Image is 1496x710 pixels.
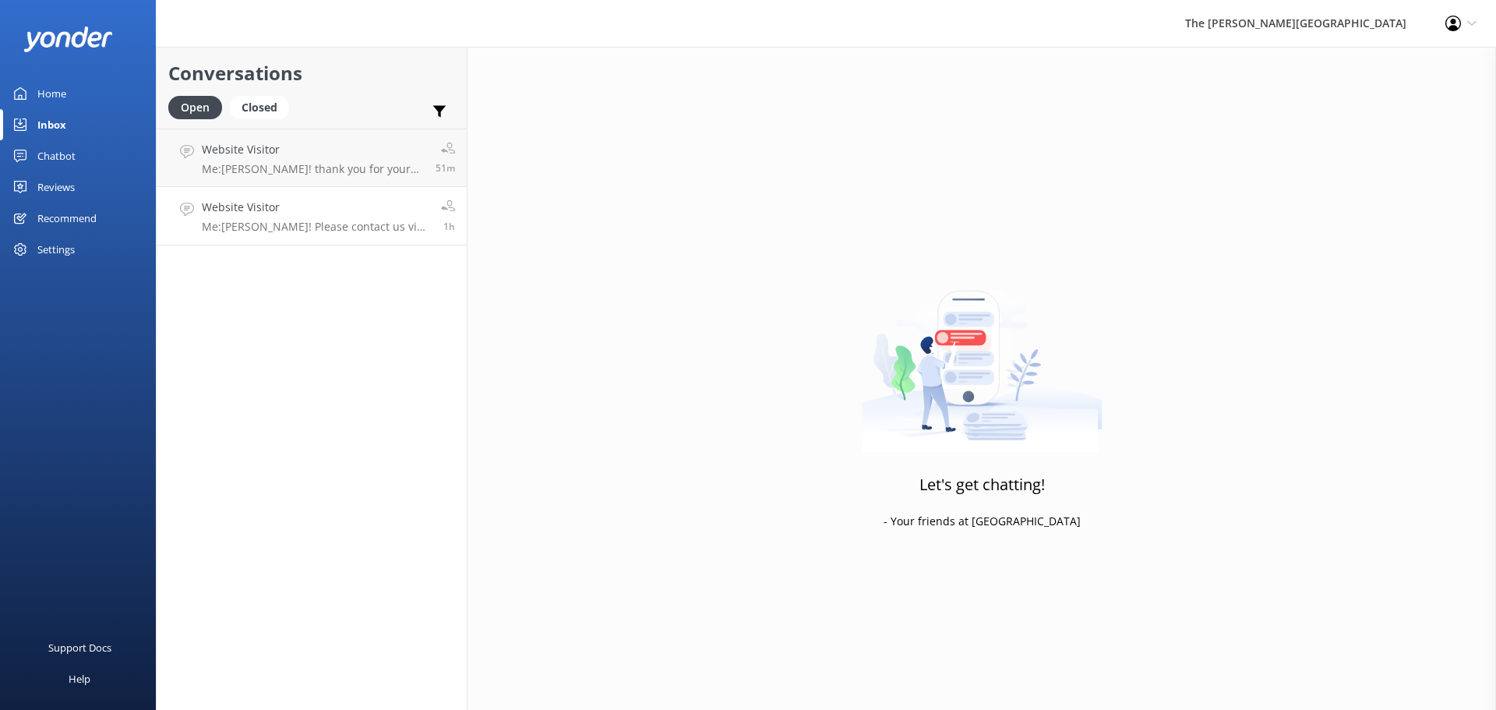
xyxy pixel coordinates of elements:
h4: Website Visitor [202,199,429,216]
span: Oct 13 2025 08:02am (UTC +13:00) Pacific/Auckland [436,161,455,175]
div: Home [37,78,66,109]
h4: Website Visitor [202,141,424,158]
img: artwork of a man stealing a conversation from at giant smartphone [862,258,1103,453]
div: Chatbot [37,140,76,171]
span: Oct 13 2025 07:40am (UTC +13:00) Pacific/Auckland [443,220,455,233]
h3: Let's get chatting! [919,472,1045,497]
a: Website VisitorMe:[PERSON_NAME]! Please contact us via [EMAIL_ADDRESS][DOMAIN_NAME] or please pro... [157,187,467,245]
p: Me: [PERSON_NAME]! thank you for your message, it is self parking. please contact [EMAIL_ADDRESS]... [202,162,424,176]
h2: Conversations [168,58,455,88]
a: Open [168,98,230,115]
div: Open [168,96,222,119]
p: Me: [PERSON_NAME]! Please contact us via [EMAIL_ADDRESS][DOMAIN_NAME] or please provide us your e... [202,220,429,234]
div: Support Docs [48,632,111,663]
div: Inbox [37,109,66,140]
img: yonder-white-logo.png [23,26,113,52]
a: Website VisitorMe:[PERSON_NAME]! thank you for your message, it is self parking. please contact [... [157,129,467,187]
div: Help [69,663,90,694]
a: Closed [230,98,297,115]
p: - Your friends at [GEOGRAPHIC_DATA] [884,513,1081,530]
div: Closed [230,96,289,119]
div: Recommend [37,203,97,234]
div: Reviews [37,171,75,203]
div: Settings [37,234,75,265]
